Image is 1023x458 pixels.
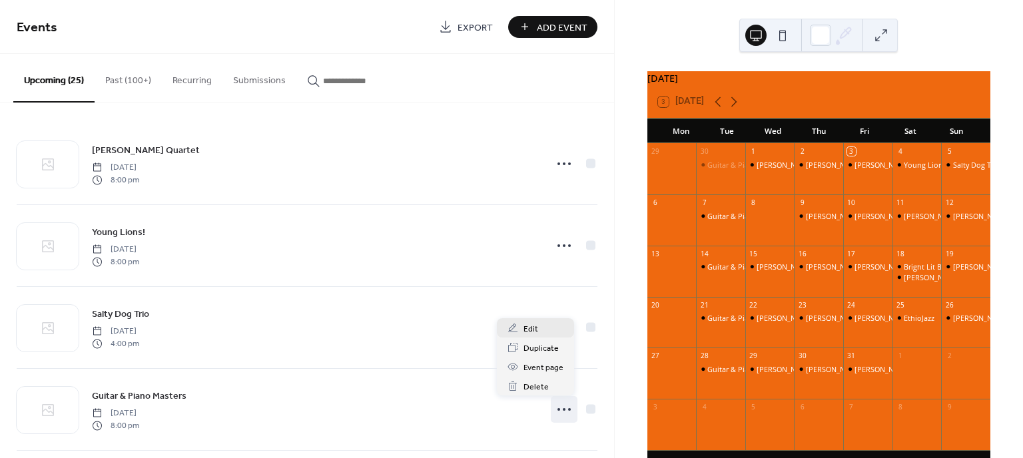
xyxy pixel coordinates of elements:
[696,364,745,374] div: Guitar & Piano Masters
[896,249,905,258] div: 18
[794,364,843,374] div: Terry Cade Quartet
[798,351,807,361] div: 30
[17,15,57,41] span: Events
[92,256,139,268] span: 8:00 pm
[757,160,857,170] div: [PERSON_NAME] JAM Session
[92,142,200,158] a: [PERSON_NAME] Quartet
[707,262,787,272] div: Guitar & Piano Masters
[651,249,660,258] div: 13
[757,364,856,374] div: [PERSON_NAME] JAM session
[896,403,905,412] div: 8
[700,249,709,258] div: 14
[749,403,758,412] div: 5
[92,407,139,419] span: [DATE]
[222,54,296,101] button: Submissions
[92,224,145,240] a: Young Lions!
[847,403,856,412] div: 7
[704,118,750,144] div: Tue
[92,226,145,240] span: Young Lions!
[651,198,660,207] div: 6
[700,351,709,361] div: 28
[13,54,95,103] button: Upcoming (25)
[707,211,787,221] div: Guitar & Piano Masters
[523,361,563,375] span: Event page
[92,338,139,349] span: 4:00 pm
[798,249,807,258] div: 16
[651,300,660,310] div: 20
[806,364,891,374] div: [PERSON_NAME] Quartet
[945,300,954,310] div: 26
[941,262,990,272] div: Brendan Davis Trio
[896,300,905,310] div: 25
[651,351,660,361] div: 27
[92,244,139,256] span: [DATE]
[847,300,856,310] div: 24
[92,389,186,403] span: Guitar & Piano Masters
[707,160,787,170] div: Guitar & Piano Masters
[798,300,807,310] div: 23
[843,262,892,272] div: Pete Mills Quartet
[896,351,905,361] div: 1
[904,262,962,272] div: Bright Lit Big City
[749,198,758,207] div: 8
[707,364,787,374] div: Guitar & Piano Masters
[700,300,709,310] div: 21
[794,313,843,323] div: Eisenman-Dean Quartet
[745,313,795,323] div: Don Naduriak
[92,308,149,322] span: Salty Dog Trio
[892,211,942,221] div: Don Thompson & Reg Schwager
[696,160,745,170] div: Guitar & Piano Masters
[757,313,814,323] div: [PERSON_NAME]
[651,147,660,156] div: 29
[843,313,892,323] div: Eisenman-Dean Quartet
[745,364,795,374] div: Terry Clarke's JAM session
[892,262,942,272] div: Bright Lit Big City
[945,147,954,156] div: 5
[847,351,856,361] div: 31
[757,262,856,272] div: [PERSON_NAME] JAM session
[888,118,934,144] div: Sat
[523,380,549,394] span: Delete
[749,147,758,156] div: 1
[750,118,796,144] div: Wed
[92,326,139,338] span: [DATE]
[892,313,942,323] div: EthioJazz
[854,211,927,221] div: [PERSON_NAME] Trio
[854,364,962,374] div: [PERSON_NAME] Comedy Night
[904,160,948,170] div: Young Lions!
[806,211,878,221] div: [PERSON_NAME] Trio
[941,160,990,170] div: Salty Dog Trio
[651,403,660,412] div: 3
[806,313,891,323] div: [PERSON_NAME] Quartet
[843,364,892,374] div: Hirut Hoot Comedy Night
[892,272,942,282] div: Lee Wallace Quartet
[794,160,843,170] div: Allison Au Quartet
[162,54,222,101] button: Recurring
[92,388,186,403] a: Guitar & Piano Masters
[523,322,538,336] span: Edit
[806,160,891,170] div: [PERSON_NAME] Quartet
[806,262,891,272] div: [PERSON_NAME] Quartet
[458,21,493,35] span: Export
[92,174,139,186] span: 8:00 pm
[696,211,745,221] div: Guitar & Piano Masters
[647,71,990,86] div: [DATE]
[798,198,807,207] div: 9
[896,198,905,207] div: 11
[92,162,139,174] span: [DATE]
[892,160,942,170] div: Young Lions!
[953,160,1000,170] div: Salty Dog Trio
[749,249,758,258] div: 15
[847,147,856,156] div: 3
[794,262,843,272] div: Pete Mills Quartet
[945,198,954,207] div: 12
[896,147,905,156] div: 4
[508,16,597,38] button: Add Event
[794,211,843,221] div: Mike Allen Trio
[941,313,990,323] div: Dave Young Quartet
[945,351,954,361] div: 2
[700,147,709,156] div: 30
[934,118,980,144] div: Sun
[707,313,787,323] div: Guitar & Piano Masters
